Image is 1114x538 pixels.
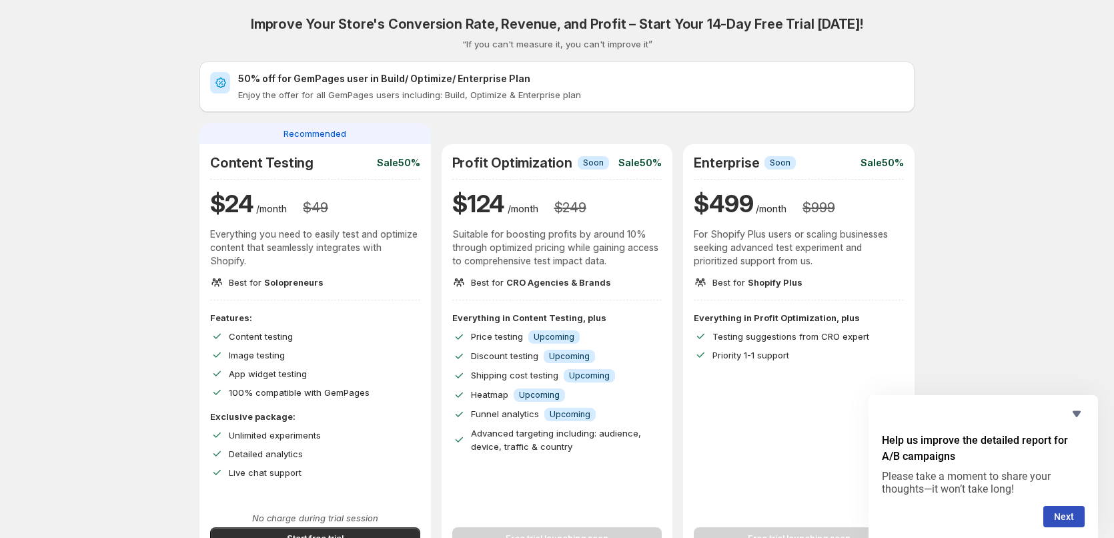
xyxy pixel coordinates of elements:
p: Best for [229,276,324,289]
p: /month [756,202,786,216]
h2: 50% off for GemPages user in Build/ Optimize/ Enterprise Plan [238,72,904,85]
span: Live chat support [229,467,302,478]
span: Upcoming [550,409,590,420]
h2: Enterprise [694,155,759,171]
h3: $ 999 [802,200,834,216]
h3: $ 249 [554,200,586,216]
p: Best for [712,276,802,289]
h2: Content Testing [210,155,314,171]
span: Upcoming [534,332,574,342]
h2: Profit Optimization [452,155,572,171]
span: Detailed analytics [229,449,303,459]
span: Heatmap [471,389,508,400]
h1: $ 24 [210,188,253,220]
button: Next question [1043,506,1085,527]
p: Everything in Profit Optimization, plus [694,311,904,324]
span: Recommended [284,127,346,140]
span: Priority 1-1 support [712,350,789,360]
span: 100% compatible with GemPages [229,387,370,398]
p: “If you can't measure it, you can't improve it” [462,37,652,51]
span: Upcoming [519,390,560,400]
p: Best for [471,276,611,289]
span: Testing suggestions from CRO expert [712,331,869,342]
p: Exclusive package: [210,410,420,423]
p: Sale 50% [861,156,904,170]
span: Soon [770,158,790,168]
button: Hide survey [1069,406,1085,422]
p: Suitable for boosting profits by around 10% through optimized pricing while gaining access to com... [452,228,662,268]
p: No charge during trial session [210,511,420,525]
p: Please take a moment to share your thoughts—it won’t take long! [882,470,1085,495]
span: Shopify Plus [748,277,802,288]
h1: $ 124 [452,188,505,220]
span: CRO Agencies & Brands [506,277,611,288]
span: Advanced targeting including: audience, device, traffic & country [471,428,641,452]
p: /month [256,202,287,216]
div: Help us improve the detailed report for A/B campaigns [882,406,1085,527]
span: Image testing [229,350,285,360]
span: Price testing [471,331,523,342]
span: Upcoming [569,370,610,381]
span: Unlimited experiments [229,430,321,441]
span: App widget testing [229,368,307,379]
p: Sale 50% [618,156,662,170]
p: For Shopify Plus users or scaling businesses seeking advanced test experiment and prioritized sup... [694,228,904,268]
p: Enjoy the offer for all GemPages users including: Build, Optimize & Enterprise plan [238,88,904,101]
span: Content testing [229,331,293,342]
span: Shipping cost testing [471,370,558,380]
span: Discount testing [471,350,538,361]
p: Sale 50% [377,156,420,170]
h2: Improve Your Store's Conversion Rate, Revenue, and Profit – Start Your 14-Day Free Trial [DATE]! [251,16,863,32]
p: /month [508,202,538,216]
span: Upcoming [549,351,590,362]
span: Soon [583,158,604,168]
p: Features: [210,311,420,324]
h1: $ 499 [694,188,753,220]
span: Funnel analytics [471,409,539,419]
p: Everything you need to easily test and optimize content that seamlessly integrates with Shopify. [210,228,420,268]
span: Solopreneurs [264,277,324,288]
h3: $ 49 [303,200,328,216]
h2: Help us improve the detailed report for A/B campaigns [882,433,1085,465]
p: Everything in Content Testing, plus [452,311,662,324]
